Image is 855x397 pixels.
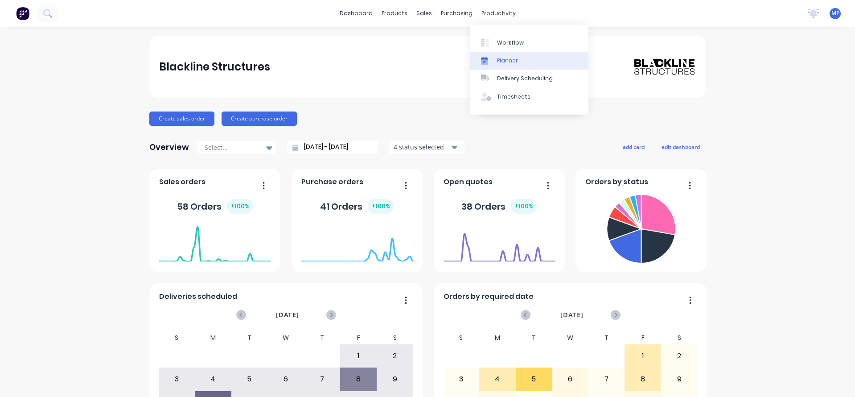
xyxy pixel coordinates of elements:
[444,291,534,302] span: Orders by required date
[589,368,625,390] div: 7
[149,112,214,126] button: Create sales order
[301,177,363,187] span: Purchase orders
[195,368,231,390] div: 4
[444,177,493,187] span: Open quotes
[552,331,588,344] div: W
[231,331,268,344] div: T
[222,112,297,126] button: Create purchase order
[268,368,304,390] div: 6
[394,142,450,152] div: 4 status selected
[516,368,552,390] div: 5
[16,7,29,20] img: Factory
[470,88,588,106] a: Timesheets
[461,199,537,214] div: 38 Orders
[625,331,661,344] div: F
[377,345,413,367] div: 2
[831,9,839,17] span: MP
[341,368,376,390] div: 8
[227,199,253,214] div: + 100 %
[304,368,340,390] div: 7
[662,345,697,367] div: 2
[159,58,270,76] div: Blackline Structures
[479,331,516,344] div: M
[497,93,530,101] div: Timesheets
[389,141,464,154] button: 4 status selected
[341,345,376,367] div: 1
[412,7,436,20] div: sales
[656,141,706,153] button: edit dashboard
[195,331,231,344] div: M
[436,7,477,20] div: purchasing
[497,74,553,83] div: Delivery Scheduling
[159,331,195,344] div: S
[267,331,304,344] div: W
[552,368,588,390] div: 6
[276,310,299,320] span: [DATE]
[444,368,479,390] div: 3
[159,368,195,390] div: 3
[443,331,480,344] div: S
[470,52,588,70] a: Planner
[470,33,588,51] a: Workflow
[340,331,377,344] div: F
[480,368,515,390] div: 4
[617,141,650,153] button: add card
[477,7,520,20] div: productivity
[377,331,413,344] div: S
[232,368,267,390] div: 5
[516,331,552,344] div: T
[585,177,648,187] span: Orders by status
[470,70,588,87] a: Delivery Scheduling
[625,345,661,367] div: 1
[560,310,584,320] span: [DATE]
[159,177,206,187] span: Sales orders
[377,7,412,20] div: products
[304,331,341,344] div: T
[368,199,394,214] div: + 100 %
[662,368,697,390] div: 9
[177,199,253,214] div: 58 Orders
[588,331,625,344] div: T
[377,368,413,390] div: 9
[320,199,394,214] div: 41 Orders
[335,7,377,20] a: dashboard
[497,39,524,47] div: Workflow
[661,331,698,344] div: S
[149,138,189,156] div: Overview
[633,58,696,76] img: Blackline Structures
[625,368,661,390] div: 8
[511,199,537,214] div: + 100 %
[497,57,518,65] div: Planner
